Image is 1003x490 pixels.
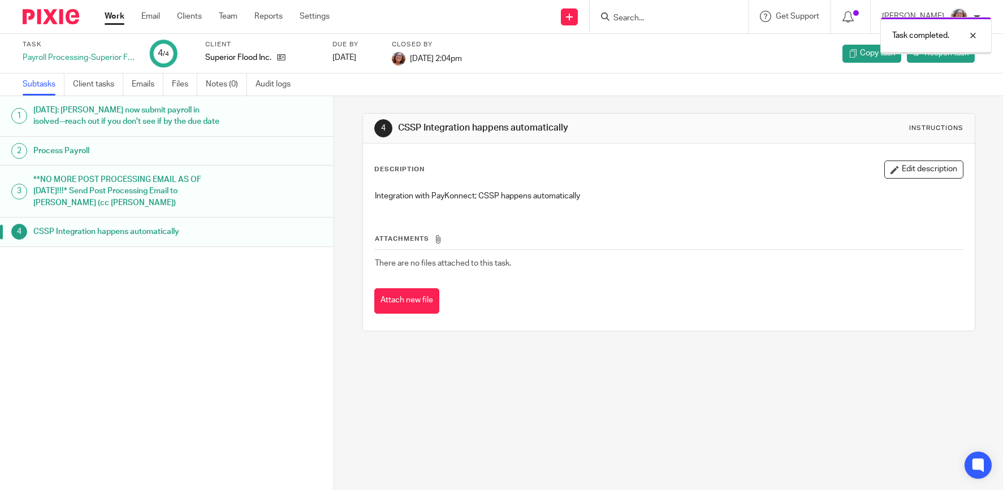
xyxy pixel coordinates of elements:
div: Payroll Processing-Superior Flood-Semi-Monthly -Salary 1 (EOM) [23,52,136,63]
span: Attachments [375,236,429,242]
div: 1 [11,108,27,124]
p: Task completed. [892,30,949,41]
h1: CSSP Integration happens automatically [33,223,226,240]
a: Client tasks [73,73,123,96]
p: Superior Flood Inc. [205,52,271,63]
img: LB%20Reg%20Headshot%208-2-23.jpg [950,8,968,26]
a: Subtasks [23,73,64,96]
h1: [DATE]: [PERSON_NAME] now submit payroll in isolved--reach out if you don't see if by the due date [33,102,226,131]
label: Closed by [392,40,462,49]
div: [DATE] [332,52,378,63]
a: Emails [132,73,163,96]
img: LB%20Reg%20Headshot%208-2-23.jpg [392,52,405,66]
p: Integration with PayKonnect; CSSP happens automatically [375,190,963,202]
h1: **NO MORE POST PROCESSING EMAIL AS OF [DATE]!!!* Send Post Processing Email to [PERSON_NAME] (cc ... [33,171,226,211]
button: Attach new file [374,288,439,314]
button: Edit description [884,161,963,179]
label: Task [23,40,136,49]
a: Clients [177,11,202,22]
a: Team [219,11,237,22]
a: Files [172,73,197,96]
div: 3 [11,184,27,200]
a: Settings [300,11,330,22]
div: Instructions [909,124,963,133]
a: Reports [254,11,283,22]
div: 2 [11,143,27,159]
h1: CSSP Integration happens automatically [398,122,693,134]
label: Client [205,40,318,49]
span: There are no files attached to this task. [375,259,511,267]
a: Work [105,11,124,22]
a: Email [141,11,160,22]
p: Description [374,165,425,174]
div: 4 [11,224,27,240]
span: [DATE] 2:04pm [410,54,462,62]
a: Audit logs [256,73,299,96]
div: 4 [374,119,392,137]
img: Pixie [23,9,79,24]
h1: Process Payroll [33,142,226,159]
a: Notes (0) [206,73,247,96]
small: /4 [163,51,169,57]
label: Due by [332,40,378,49]
div: 4 [158,47,169,60]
